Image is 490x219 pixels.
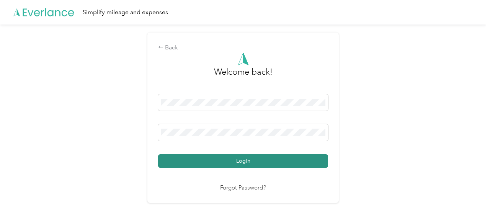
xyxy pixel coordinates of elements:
[158,43,328,52] div: Back
[447,176,490,219] iframe: Everlance-gr Chat Button Frame
[220,184,266,193] a: Forgot Password?
[83,8,168,17] div: Simplify mileage and expenses
[214,65,273,86] h3: greeting
[158,154,328,168] button: Login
